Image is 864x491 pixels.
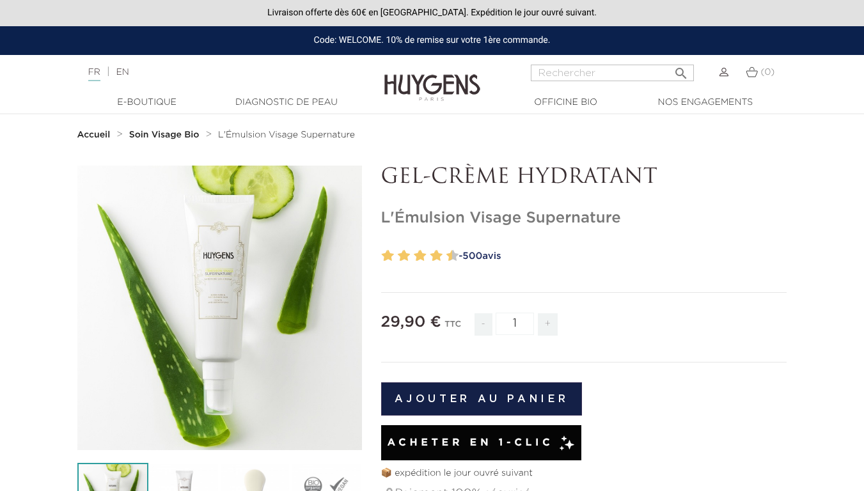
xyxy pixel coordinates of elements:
label: 3 [395,247,400,265]
div: | [82,65,350,80]
input: Rechercher [531,65,694,81]
h1: L'Émulsion Visage Supernature [381,209,787,228]
label: 2 [384,247,394,265]
label: 9 [444,247,448,265]
p: GEL-CRÈME HYDRATANT [381,166,787,190]
a: Officine Bio [502,96,630,109]
label: 10 [449,247,459,265]
a: Diagnostic de peau [223,96,350,109]
span: 29,90 € [381,315,441,330]
div: TTC [444,311,461,345]
input: Quantité [496,313,534,335]
label: 1 [379,247,384,265]
a: -500avis [455,247,787,266]
label: 4 [400,247,410,265]
span: L'Émulsion Visage Supernature [218,130,355,139]
span: - [475,313,492,336]
strong: Accueil [77,130,111,139]
label: 6 [417,247,427,265]
a: Accueil [77,130,113,140]
a: Soin Visage Bio [129,130,203,140]
label: 8 [433,247,443,265]
span: 500 [462,251,482,261]
label: 5 [411,247,416,265]
a: FR [88,68,100,81]
a: L'Émulsion Visage Supernature [218,130,355,140]
img: Huygens [384,54,480,103]
a: Nos engagements [641,96,769,109]
label: 7 [427,247,432,265]
a: E-Boutique [83,96,211,109]
p: 📦 expédition le jour ouvré suivant [381,467,787,480]
span: + [538,313,558,336]
strong: Soin Visage Bio [129,130,200,139]
i:  [673,62,689,77]
button: Ajouter au panier [381,382,583,416]
span: (0) [760,68,774,77]
a: EN [116,68,129,77]
button:  [670,61,693,78]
